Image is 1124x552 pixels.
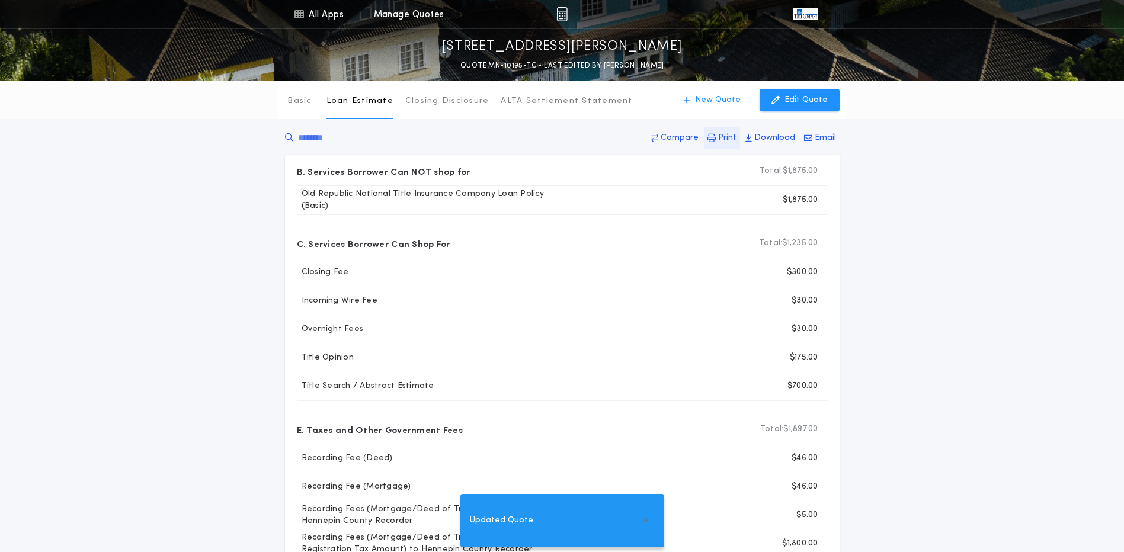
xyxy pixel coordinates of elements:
p: Title Search / Abstract Estimate [297,380,434,392]
p: Compare [661,132,699,144]
button: Download [742,127,799,149]
p: $1,875.00 [760,165,818,177]
p: Edit Quote [784,94,828,106]
p: $700.00 [787,380,818,392]
p: C. Services Borrower Can Shop For [297,234,450,253]
p: New Quote [695,94,741,106]
p: Overnight Fees [297,323,364,335]
button: Edit Quote [760,89,840,111]
p: Download [754,132,795,144]
p: $46.00 [792,452,818,464]
p: ALTA Settlement Statement [501,95,632,107]
p: Incoming Wire Fee [297,295,377,307]
button: Compare [648,127,702,149]
p: B. Services Borrower Can NOT shop for [297,162,470,181]
p: $1,897.00 [760,423,818,435]
p: $30.00 [792,295,818,307]
p: $30.00 [792,323,818,335]
p: Recording Fee (Mortgage) [297,481,411,493]
p: Print [718,132,736,144]
b: Total: [760,165,783,177]
button: New Quote [671,89,752,111]
p: Loan Estimate [326,95,393,107]
p: QUOTE MN-10195-TC - LAST EDITED BY [PERSON_NAME] [460,60,664,72]
p: [STREET_ADDRESS][PERSON_NAME] [442,37,683,56]
button: Print [704,127,740,149]
p: E. Taxes and Other Government Fees [297,420,463,439]
p: Title Opinion [297,352,354,364]
p: $46.00 [792,481,818,493]
p: Old Republic National Title Insurance Company Loan Policy (Basic) [297,188,573,212]
p: $1,235.00 [759,238,818,249]
button: Email [800,127,840,149]
b: Total: [759,238,783,249]
p: $1,875.00 [783,194,818,206]
p: Email [815,132,836,144]
img: vs-icon [793,8,818,20]
b: Total: [760,423,784,435]
span: Updated Quote [470,514,533,527]
p: $300.00 [787,267,818,278]
p: Basic [287,95,311,107]
p: $175.00 [790,352,818,364]
p: Closing Disclosure [405,95,489,107]
img: img [556,7,568,21]
p: Closing Fee [297,267,349,278]
p: Recording Fee (Deed) [297,452,393,464]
